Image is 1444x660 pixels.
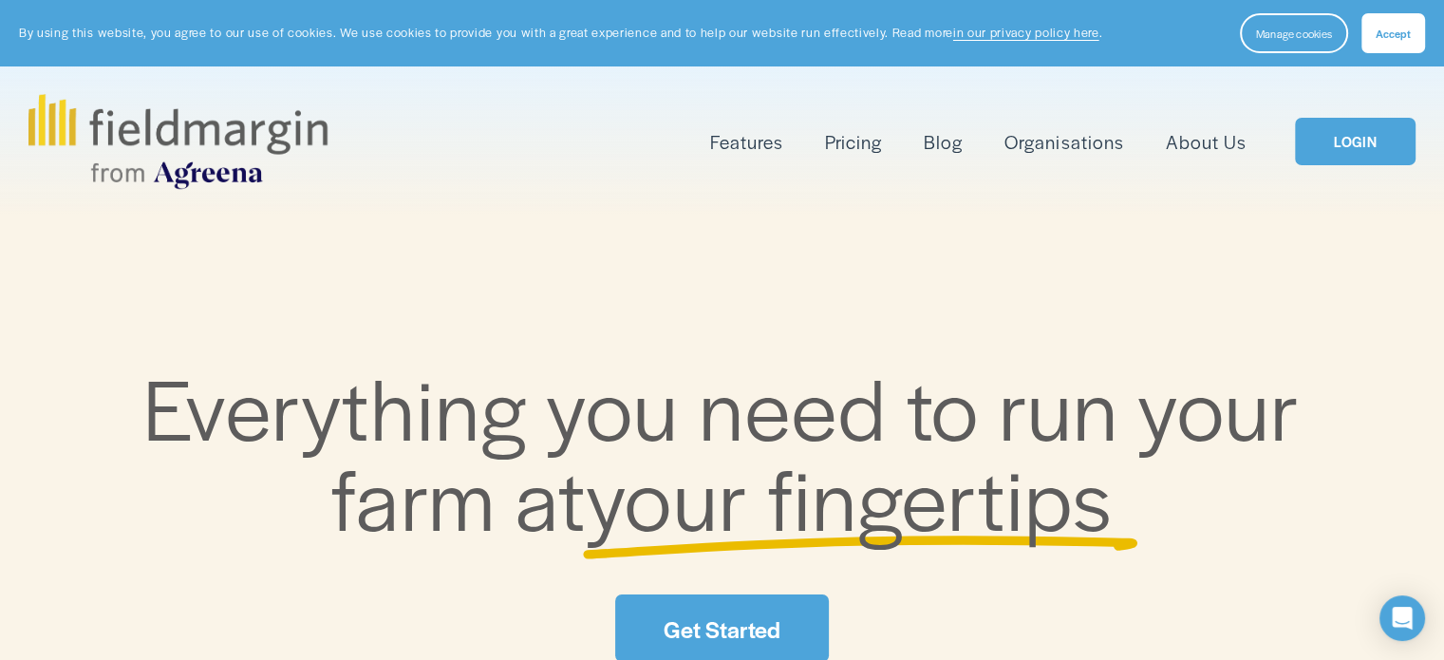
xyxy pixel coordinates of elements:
[143,347,1320,556] span: Everything you need to run your farm at
[710,128,783,156] span: Features
[1166,126,1247,158] a: About Us
[710,126,783,158] a: folder dropdown
[1379,595,1425,641] div: Open Intercom Messenger
[1240,13,1348,53] button: Manage cookies
[28,94,327,189] img: fieldmargin.com
[1295,118,1415,166] a: LOGIN
[1376,26,1411,41] span: Accept
[19,24,1102,42] p: By using this website, you agree to our use of cookies. We use cookies to provide you with a grea...
[1361,13,1425,53] button: Accept
[586,437,1113,556] span: your fingertips
[953,24,1099,41] a: in our privacy policy here
[825,126,882,158] a: Pricing
[1004,126,1123,158] a: Organisations
[924,126,963,158] a: Blog
[1256,26,1332,41] span: Manage cookies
